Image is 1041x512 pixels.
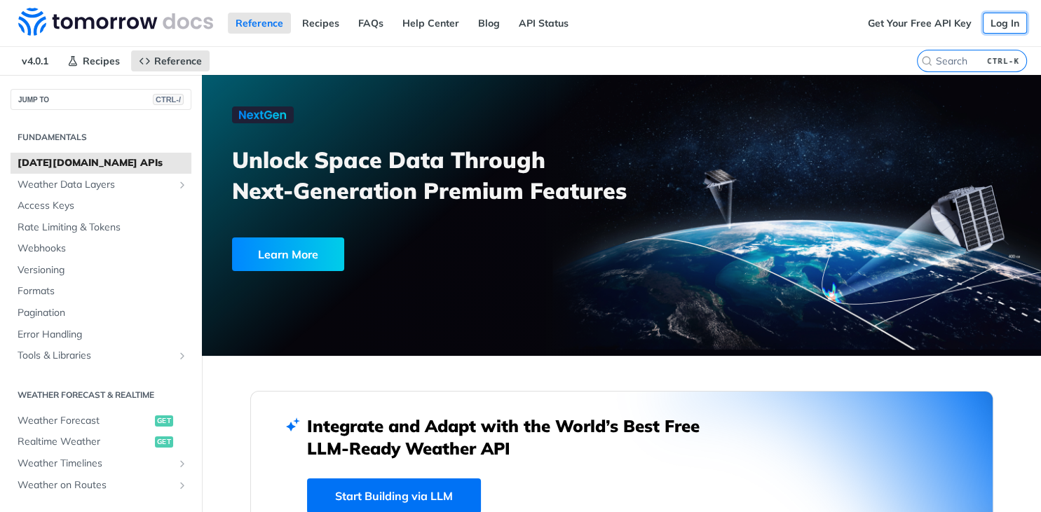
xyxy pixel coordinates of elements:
span: Versioning [18,263,188,277]
a: Formats [11,281,191,302]
a: Pagination [11,303,191,324]
a: Learn More [232,237,556,271]
button: Show subpages for Weather Data Layers [177,179,188,191]
button: Show subpages for Tools & Libraries [177,350,188,361]
span: Weather Forecast [18,414,151,428]
span: get [155,415,173,427]
a: Log In [983,13,1027,34]
h2: Weather Forecast & realtime [11,389,191,401]
h3: Unlock Space Data Through Next-Generation Premium Features [232,144,637,206]
a: Versioning [11,260,191,281]
span: get [155,436,173,448]
a: Access Keys [11,195,191,216]
a: Weather TimelinesShow subpages for Weather Timelines [11,453,191,474]
h2: Fundamentals [11,131,191,144]
a: FAQs [351,13,391,34]
span: Pagination [18,306,188,320]
a: Reference [228,13,291,34]
span: Recipes [83,55,120,67]
kbd: CTRL-K [984,54,1023,68]
button: JUMP TOCTRL-/ [11,89,191,110]
a: Webhooks [11,238,191,259]
span: Reference [154,55,202,67]
span: Webhooks [18,242,188,256]
button: Show subpages for Weather Timelines [177,458,188,469]
a: Tools & LibrariesShow subpages for Tools & Libraries [11,345,191,366]
img: NextGen [232,106,294,123]
span: Weather on Routes [18,478,173,492]
a: [DATE][DOMAIN_NAME] APIs [11,153,191,174]
a: API Status [511,13,576,34]
svg: Search [921,55,932,67]
a: Reference [131,50,210,71]
a: Weather Data LayersShow subpages for Weather Data Layers [11,174,191,195]
a: Recipes [60,50,128,71]
span: CTRL-/ [153,94,184,105]
div: Learn More [232,237,344,271]
a: Recipes [294,13,347,34]
h2: Integrate and Adapt with the World’s Best Free LLM-Ready Weather API [307,415,721,459]
a: Get Your Free API Key [860,13,979,34]
a: Blog [470,13,508,34]
span: Error Handling [18,328,188,342]
span: v4.0.1 [14,50,56,71]
span: [DATE][DOMAIN_NAME] APIs [18,156,188,170]
span: Weather Data Layers [18,178,173,192]
a: Rate Limiting & Tokens [11,217,191,238]
a: Help Center [395,13,467,34]
a: Weather on RoutesShow subpages for Weather on Routes [11,475,191,496]
img: Tomorrow.io Weather API Docs [18,8,213,36]
span: Weather Timelines [18,457,173,471]
a: Error Handling [11,324,191,345]
span: Formats [18,284,188,298]
a: Weather Forecastget [11,410,191,431]
button: Show subpages for Weather on Routes [177,480,188,491]
span: Tools & Libraries [18,349,173,363]
span: Realtime Weather [18,435,151,449]
span: Rate Limiting & Tokens [18,221,188,235]
a: Realtime Weatherget [11,431,191,452]
span: Access Keys [18,199,188,213]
